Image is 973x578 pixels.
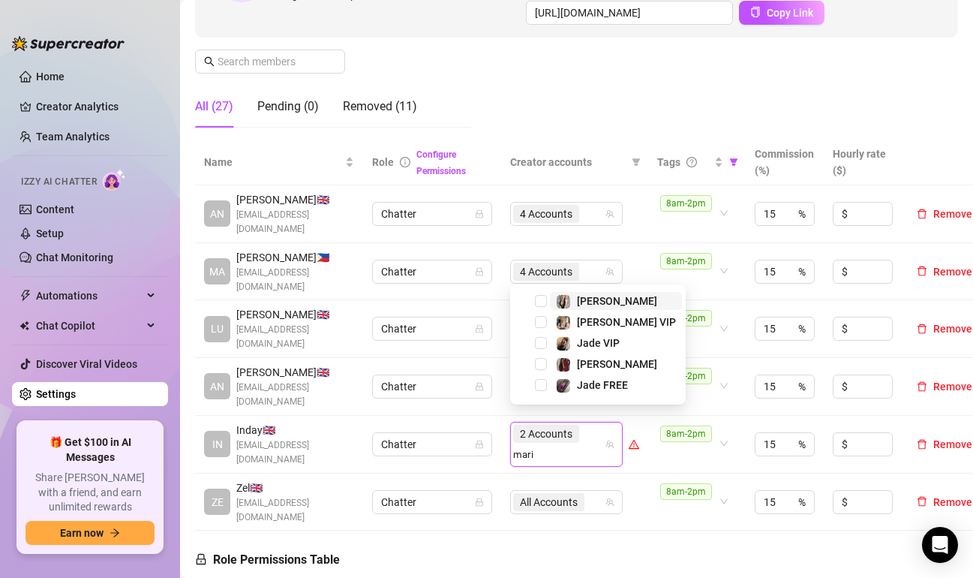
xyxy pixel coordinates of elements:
span: lock [475,209,484,218]
span: Chatter [381,433,483,456]
div: Removed (11) [343,98,417,116]
div: All (27) [195,98,233,116]
span: team [605,267,614,276]
span: info-circle [400,157,410,167]
span: 8am-2pm [660,426,712,442]
span: Automations [36,284,143,308]
span: lock [475,267,484,276]
span: thunderbolt [20,290,32,302]
span: delete [917,266,927,276]
span: Remove [933,438,972,450]
span: Select tree node [535,379,547,391]
span: Chatter [381,491,483,513]
span: filter [729,158,738,167]
span: 2 Accounts [520,426,572,442]
span: [PERSON_NAME] 🇵🇭 [236,249,354,266]
a: Setup [36,227,64,239]
a: Team Analytics [36,131,110,143]
span: filter [632,158,641,167]
span: Chatter [381,318,483,340]
span: delete [917,496,927,507]
span: Chatter [381,203,483,225]
span: Remove [933,381,972,393]
span: IN [212,436,223,453]
span: [PERSON_NAME] 🇬🇧 [236,306,354,323]
a: Configure Permissions [416,149,466,176]
button: Copy Link [739,1,824,25]
span: copy [750,7,761,17]
span: Select tree node [535,295,547,307]
span: Select tree node [535,316,547,328]
span: [EMAIL_ADDRESS][DOMAIN_NAME] [236,381,354,409]
span: [EMAIL_ADDRESS][DOMAIN_NAME] [236,208,354,236]
span: lock [195,553,207,565]
img: Jade VIP [557,337,570,351]
span: Select tree node [535,337,547,349]
span: Remove [933,266,972,278]
span: 2 Accounts [513,425,579,443]
span: Remove [933,496,972,508]
span: Jade FREE [577,379,628,391]
img: Chat Copilot [20,321,29,331]
span: Remove [933,208,972,220]
span: Inday 🇬🇧 [236,422,354,438]
span: LU [211,321,224,337]
img: Marie Free [557,295,570,309]
span: delete [917,209,927,219]
span: lock [475,440,484,449]
span: All Accounts [513,493,584,511]
span: 8am-2pm [660,195,712,212]
span: Chatter [381,375,483,398]
span: [EMAIL_ADDRESS][DOMAIN_NAME] [236,438,354,467]
span: delete [917,439,927,450]
span: MA [209,263,225,280]
img: Marie VIP [557,316,570,330]
span: 🎁 Get $100 in AI Messages [26,435,155,465]
img: Valentina [557,358,570,372]
a: Discover Viral Videos [36,358,137,370]
span: lock [475,324,484,333]
span: filter [629,151,644,173]
span: team [605,440,614,449]
a: Chat Monitoring [36,251,113,263]
span: [EMAIL_ADDRESS][DOMAIN_NAME] [236,266,354,294]
span: 8am-2pm [660,310,712,327]
span: [PERSON_NAME] 🇬🇧 [236,364,354,381]
span: 8am-2pm [660,253,712,269]
th: Commission (%) [746,140,824,185]
button: Earn nowarrow-right [26,521,155,545]
span: [PERSON_NAME] VIP [577,316,676,328]
span: lock [475,382,484,391]
span: Zel 🇬🇧 [236,480,354,496]
input: Search members [218,53,324,70]
span: Remove [933,323,972,335]
div: Open Intercom Messenger [922,527,958,563]
span: team [605,209,614,218]
span: team [605,498,614,507]
span: question-circle [686,157,697,167]
div: Pending (0) [257,98,319,116]
span: Copy Link [767,7,813,19]
span: Name [204,154,342,170]
span: [PERSON_NAME] 🇬🇧 [236,191,354,208]
span: 4 Accounts [513,263,579,281]
span: Jade VIP [577,337,620,349]
span: lock [475,498,484,507]
span: 4 Accounts [520,206,572,222]
span: [PERSON_NAME] [577,295,657,307]
span: Earn now [60,527,104,539]
span: [EMAIL_ADDRESS][DOMAIN_NAME] [236,323,354,351]
span: Tags [657,154,680,170]
span: delete [917,324,927,334]
span: All Accounts [520,494,578,510]
img: Jade FREE [557,379,570,393]
span: [EMAIL_ADDRESS][DOMAIN_NAME] [236,496,354,525]
span: Role [372,156,394,168]
span: ZE [212,494,224,510]
span: Select tree node [535,358,547,370]
span: search [204,56,215,67]
span: AN [210,206,224,222]
a: Content [36,203,74,215]
h5: Role Permissions Table [195,551,340,569]
span: Chat Copilot [36,314,143,338]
